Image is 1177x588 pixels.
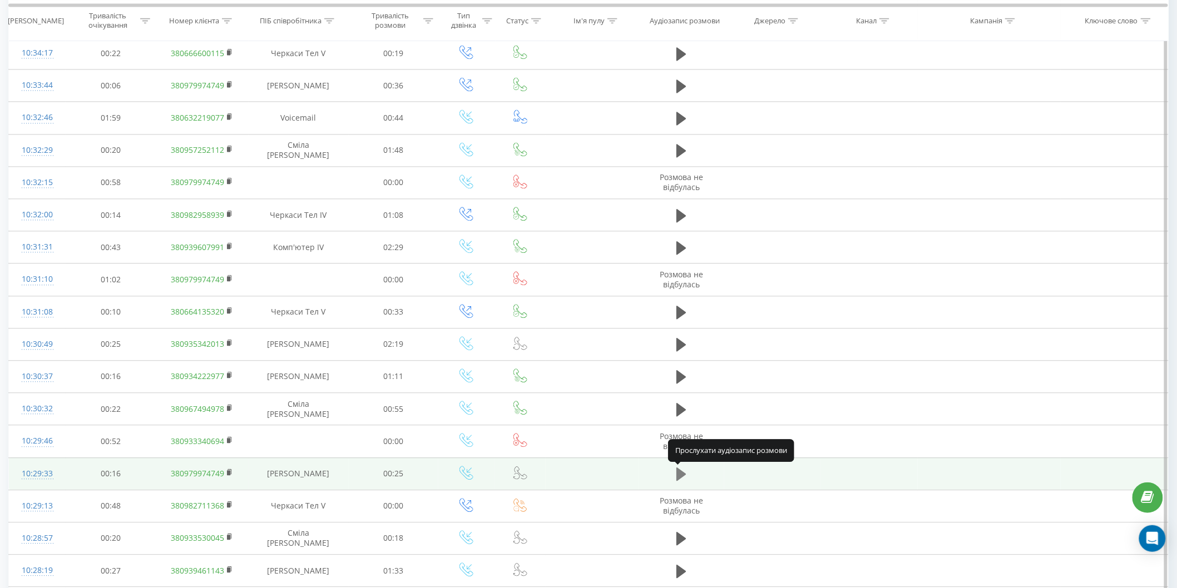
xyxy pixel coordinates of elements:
[20,236,55,258] div: 10:31:31
[660,269,703,290] span: Розмова не відбулась
[66,393,155,425] td: 00:22
[171,112,224,123] a: 380632219077
[171,565,224,576] a: 380939461143
[349,296,438,328] td: 00:33
[754,16,785,26] div: Джерело
[66,490,155,522] td: 00:48
[249,490,349,522] td: Черкаси Тел V
[66,166,155,198] td: 00:58
[660,172,703,192] span: Розмова не відбулась
[249,102,349,134] td: Voicemail
[171,532,224,543] a: 380933530045
[20,333,55,355] div: 10:30:49
[171,371,224,381] a: 380934222977
[66,522,155,554] td: 00:20
[20,560,55,581] div: 10:28:19
[171,500,224,511] a: 380982711368
[249,69,349,102] td: [PERSON_NAME]
[249,134,349,166] td: Сміла [PERSON_NAME]
[349,555,438,587] td: 01:33
[349,425,438,457] td: 00:00
[171,436,224,446] a: 380933340694
[171,210,224,220] a: 380982958939
[171,144,224,155] a: 380957252112
[20,74,55,96] div: 10:33:44
[249,393,349,425] td: Сміла [PERSON_NAME]
[20,398,55,420] div: 10:30:32
[970,16,1002,26] div: Кампанія
[349,37,438,69] td: 00:19
[249,328,349,360] td: [PERSON_NAME]
[169,16,219,26] div: Номер клієнта
[349,199,438,231] td: 01:08
[171,80,224,91] a: 380979974749
[448,12,479,31] div: Тип дзвінка
[349,393,438,425] td: 00:55
[171,468,224,479] a: 380979974749
[66,555,155,587] td: 00:27
[349,263,438,296] td: 00:00
[66,425,155,457] td: 00:52
[249,37,349,69] td: Черкаси Тел V
[20,301,55,323] div: 10:31:08
[66,134,155,166] td: 00:20
[349,490,438,522] td: 00:00
[349,328,438,360] td: 02:19
[249,555,349,587] td: [PERSON_NAME]
[66,231,155,263] td: 00:43
[66,263,155,296] td: 01:02
[349,69,438,102] td: 00:36
[1139,525,1166,552] div: Open Intercom Messenger
[171,403,224,414] a: 380967494978
[506,16,528,26] div: Статус
[66,199,155,231] td: 00:14
[20,172,55,193] div: 10:32:15
[20,139,55,161] div: 10:32:29
[668,439,794,461] div: Прослухати аудіозапис розмови
[66,69,155,102] td: 00:06
[8,16,64,26] div: [PERSON_NAME]
[20,495,55,517] div: 10:29:13
[66,37,155,69] td: 00:22
[249,199,349,231] td: Черкаси Тел ІV
[171,48,224,58] a: 380666600115
[349,231,438,263] td: 02:29
[1085,16,1138,26] div: Ключове слово
[171,274,224,285] a: 380979974749
[650,16,720,26] div: Аудіозапис розмови
[171,177,224,187] a: 380979974749
[66,360,155,392] td: 00:16
[20,366,55,387] div: 10:30:37
[66,328,155,360] td: 00:25
[856,16,877,26] div: Канал
[66,296,155,328] td: 00:10
[349,166,438,198] td: 00:00
[349,457,438,490] td: 00:25
[20,204,55,226] div: 10:32:00
[66,102,155,134] td: 01:59
[20,107,55,128] div: 10:32:46
[249,231,349,263] td: Комп'ютер ІV
[249,457,349,490] td: [PERSON_NAME]
[20,527,55,549] div: 10:28:57
[249,296,349,328] td: Черкаси Тел V
[20,463,55,485] div: 10:29:33
[249,360,349,392] td: [PERSON_NAME]
[349,102,438,134] td: 00:44
[171,306,224,317] a: 380664135320
[349,134,438,166] td: 01:48
[249,522,349,554] td: Сміла [PERSON_NAME]
[660,495,703,516] span: Розмова не відбулась
[660,431,703,451] span: Розмова не відбулась
[573,16,605,26] div: Ім'я пулу
[349,522,438,554] td: 00:18
[20,430,55,452] div: 10:29:46
[20,42,55,64] div: 10:34:17
[171,242,224,252] a: 380939607991
[171,338,224,349] a: 380935342013
[66,457,155,490] td: 00:16
[349,360,438,392] td: 01:11
[20,268,55,290] div: 10:31:10
[361,12,421,31] div: Тривалість розмови
[78,12,137,31] div: Тривалість очікування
